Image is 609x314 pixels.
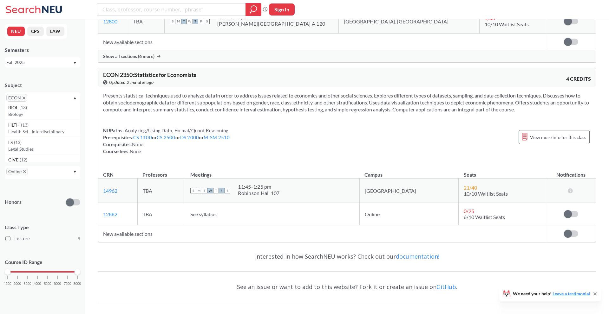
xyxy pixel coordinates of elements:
svg: X to remove pill [23,97,25,99]
span: ( 12 ) [20,157,27,162]
th: Seats [459,165,546,179]
a: CS 2500 [157,135,175,140]
span: Updated 2 minutes ago [109,79,154,86]
a: 12882 [103,211,117,217]
button: NEU [7,27,25,36]
svg: Dropdown arrow [73,62,76,64]
span: 10/10 Waitlist Seats [485,21,529,27]
div: Robinson Hall 107 [238,190,279,196]
button: CPS [27,27,44,36]
span: W [207,188,213,193]
span: ( 13 ) [14,140,22,145]
input: Class, professor, course number, "phrase" [102,4,241,15]
span: S [225,188,230,193]
span: S [190,188,196,193]
span: Class Type [5,224,80,231]
td: TBA [137,203,185,225]
span: OnlineX to remove pill [6,168,28,175]
span: 0 / 25 [464,208,474,214]
td: TBA [137,179,185,203]
span: View more info for this class [530,133,586,141]
span: 5000 [44,282,51,286]
span: ECONX to remove pill [6,94,27,102]
p: Health Sci - Interdisciplinary [8,129,80,135]
div: CRN [103,171,114,178]
span: F [198,18,204,24]
a: GitHub [436,283,456,291]
span: Analyzing/Using Data, Formal/Quant Reasoning [124,128,228,133]
span: Show all sections (6 more) [103,53,154,59]
span: S [204,18,210,24]
div: Interested in how SearchNEU works? Check out our [98,247,596,266]
div: OnlineX to remove pillDropdown arrow [5,166,80,179]
div: NUPaths: Prerequisites: or or or Corequisites: Course fees: [103,127,230,155]
td: New available sections [98,34,546,50]
span: HLTH [8,122,21,129]
span: 4000 [34,282,41,286]
th: Professors [137,165,185,179]
span: None [132,141,143,147]
span: F [219,188,225,193]
th: Campus [359,165,459,179]
span: ECON 2350 : Statistics for Economists [103,71,196,78]
td: Online [359,203,459,225]
svg: X to remove pill [23,170,26,173]
div: Show all sections (6 more) [98,50,596,62]
button: Sign In [269,3,295,16]
td: New available sections [98,225,546,242]
span: S [170,18,175,24]
span: 6/10 Waitlist Seats [464,214,505,220]
th: Meetings [185,165,359,179]
svg: Dropdown arrow [73,171,76,173]
span: T [213,188,219,193]
div: magnifying glass [246,3,261,16]
a: 12800 [103,18,117,24]
span: See syllabus [190,211,217,217]
span: We need your help! [513,292,590,296]
span: W [187,18,193,24]
span: T [202,188,207,193]
a: DS 2000 [180,135,199,140]
td: [GEOGRAPHIC_DATA], [GEOGRAPHIC_DATA] [339,9,480,34]
td: TBA [128,9,165,34]
div: Subject [5,82,80,89]
span: ( 13 ) [21,122,29,128]
td: [GEOGRAPHIC_DATA] [359,179,459,203]
span: 3000 [24,282,31,286]
p: Legal Studies [8,146,80,152]
th: Notifications [546,165,596,179]
span: M [175,18,181,24]
a: 14962 [103,188,117,194]
span: 6000 [54,282,61,286]
span: LS [8,139,14,146]
span: T [193,18,198,24]
span: ( 13 ) [19,105,27,110]
span: 1000 [4,282,11,286]
div: Fall 2025Dropdown arrow [5,57,80,67]
span: T [181,18,187,24]
a: MISM 2510 [204,135,230,140]
span: 10/10 Waitlist Seats [464,191,508,197]
p: Honors [5,198,22,206]
span: None [130,148,141,154]
div: [PERSON_NAME][GEOGRAPHIC_DATA] A 120 [217,21,325,27]
a: CS 1100 [133,135,152,140]
div: Semesters [5,47,80,53]
div: 11:45 - 1:25 pm [238,184,279,190]
span: CIVE [8,156,20,163]
section: Presents statistical techniques used to analyze data in order to address issues related to econom... [103,92,591,113]
span: 3 [78,235,80,242]
span: 4 CREDITS [566,75,591,82]
div: Fall 2025 [6,59,73,66]
span: 8000 [74,282,81,286]
a: documentation! [396,253,439,260]
div: See an issue or want to add to this website? Fork it or create an issue on . [98,278,596,296]
span: 2000 [14,282,21,286]
span: BIOL [8,104,19,111]
label: Lecture [5,235,80,243]
svg: Dropdown arrow [73,97,76,99]
span: 7000 [64,282,71,286]
span: 21 / 40 [464,185,477,191]
a: Leave a testimonial [553,291,590,296]
svg: magnifying glass [250,5,257,14]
